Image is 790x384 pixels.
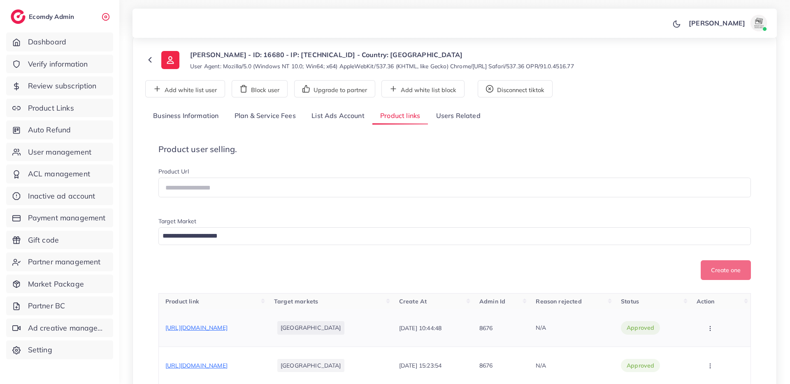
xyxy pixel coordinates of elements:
a: Gift code [6,231,113,250]
span: Auto Refund [28,125,71,135]
span: Setting [28,345,52,355]
label: Product Url [158,167,189,176]
span: N/A [536,362,546,369]
span: Gift code [28,235,59,245]
a: Business Information [145,107,227,125]
span: Review subscription [28,81,97,91]
button: Add white list block [381,80,465,97]
span: Partner BC [28,301,65,311]
span: Product Links [28,103,74,113]
img: avatar [750,15,767,31]
a: Verify information [6,55,113,74]
span: Status [621,298,639,305]
span: Verify information [28,59,88,69]
small: User Agent: Mozilla/5.0 (Windows NT 10.0; Win64; x64) AppleWebKit/537.36 (KHTML, like Gecko) Chro... [190,62,574,70]
a: Product links [372,107,428,125]
span: Action [697,298,715,305]
a: List Ads Account [304,107,372,125]
h2: Ecomdy Admin [29,13,76,21]
button: Upgrade to partner [294,80,375,97]
a: Users Related [428,107,488,125]
div: Search for option [158,227,751,245]
button: Disconnect tiktok [478,80,553,97]
a: Dashboard [6,32,113,51]
p: 8676 [479,361,493,370]
span: Product link [165,298,199,305]
span: Ad creative management [28,323,107,333]
img: ic-user-info.36bf1079.svg [161,51,179,69]
button: Add white list user [145,80,225,97]
a: Ad creative management [6,319,113,338]
p: [DATE] 10:44:48 [399,323,441,333]
button: Create one [701,260,751,280]
span: approved [627,361,654,370]
li: [GEOGRAPHIC_DATA] [277,321,344,334]
span: Create At [399,298,427,305]
p: [DATE] 15:23:54 [399,361,441,370]
img: logo [11,9,26,24]
a: Plan & Service Fees [227,107,304,125]
a: Inactive ad account [6,187,113,206]
button: Block user [232,80,288,97]
span: [URL][DOMAIN_NAME] [165,362,228,369]
input: Search for option [160,230,740,243]
span: Target markets [274,298,318,305]
span: Partner management [28,257,101,267]
span: N/A [536,324,546,331]
span: Inactive ad account [28,191,95,201]
a: Partner management [6,252,113,271]
span: Payment management [28,213,106,223]
a: Auto Refund [6,120,113,139]
a: [PERSON_NAME]avatar [684,15,770,31]
span: [URL][DOMAIN_NAME] [165,324,228,331]
span: User management [28,147,91,157]
h4: Product user selling. [158,144,751,154]
span: Reason rejected [536,298,581,305]
p: 8676 [479,323,493,333]
a: Setting [6,340,113,359]
a: logoEcomdy Admin [11,9,76,24]
span: ACL management [28,169,90,179]
a: Payment management [6,208,113,227]
a: Product Links [6,99,113,118]
a: Partner BC [6,296,113,315]
a: ACL management [6,164,113,183]
span: Dashboard [28,37,66,47]
a: Market Package [6,275,113,294]
p: [PERSON_NAME] [689,18,745,28]
label: Target Market [158,217,196,225]
p: [PERSON_NAME] - ID: 16680 - IP: [TECHNICAL_ID] - Country: [GEOGRAPHIC_DATA] [190,50,574,60]
a: User management [6,143,113,162]
span: Market Package [28,279,84,289]
li: [GEOGRAPHIC_DATA] [277,359,344,372]
a: Review subscription [6,76,113,95]
span: approved [627,324,654,332]
span: Admin Id [479,298,505,305]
